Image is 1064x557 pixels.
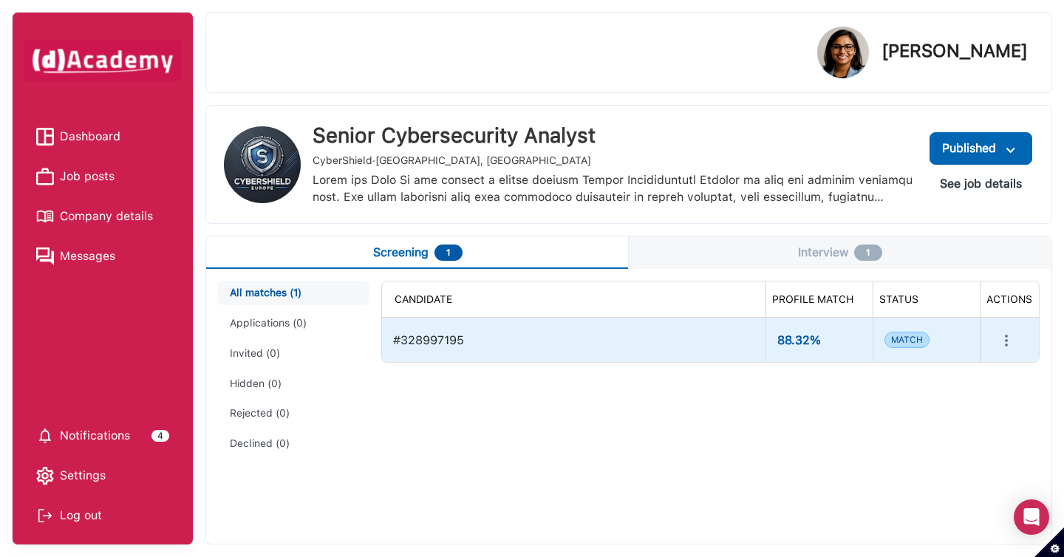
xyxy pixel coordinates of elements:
[60,425,130,447] span: Notifications
[218,341,369,366] button: Invited (0)
[629,236,1051,269] button: Interview1
[218,281,369,305] button: All matches (1)
[1002,141,1020,160] img: menu
[60,245,115,267] span: Messages
[928,171,1034,197] button: See job details
[36,245,169,267] a: Messages iconMessages
[434,245,463,261] div: 1
[36,126,169,148] a: Dashboard iconDashboard
[60,465,106,487] span: Settings
[36,467,54,485] img: setting
[854,245,882,261] div: 1
[36,505,169,527] div: Log out
[60,126,120,148] span: Dashboard
[36,165,169,188] a: Job posts iconJob posts
[395,293,452,305] span: CANDIDATE
[313,154,916,167] div: CyberShield · [GEOGRAPHIC_DATA], [GEOGRAPHIC_DATA]
[60,205,153,228] span: Company details
[313,123,916,148] div: Senior Cybersecurity Analyst
[36,168,54,185] img: Job posts icon
[986,293,1032,305] span: ACTIONS
[36,507,54,524] img: Log out
[1034,527,1064,557] button: Set cookie preferences
[772,293,853,305] span: PROFILE MATCH
[777,333,861,347] span: 88.32%
[206,236,629,269] button: Screening1
[884,332,930,348] span: MATCH
[313,172,916,205] div: Lorem ips Dolo Si ame consect a elitse doeiusm Tempor Incididuntutl Etdolor ma aliq eni adminim v...
[36,427,54,445] img: setting
[224,126,301,203] img: job-image
[930,132,1032,165] button: Publishedmenu
[1014,499,1049,535] div: Open Intercom Messenger
[151,430,169,442] div: 4
[218,311,369,335] button: Applications (0)
[393,324,754,355] div: #328997195
[218,401,369,426] button: Rejected (0)
[879,293,918,305] span: STATUS
[218,431,369,456] button: Declined (0)
[24,40,181,81] img: dAcademy
[36,208,54,225] img: Company details icon
[817,27,869,78] img: Profile
[36,247,54,265] img: Messages icon
[218,372,369,396] button: Hidden (0)
[36,128,54,146] img: Dashboard icon
[60,165,115,188] span: Job posts
[992,326,1021,355] button: more
[36,205,169,228] a: Company details iconCompany details
[881,42,1028,60] p: [PERSON_NAME]
[942,138,1020,159] div: Published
